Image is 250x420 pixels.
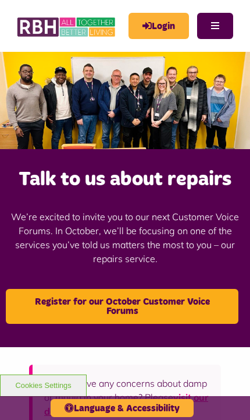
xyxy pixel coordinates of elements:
[198,368,250,420] iframe: Netcall Web Assistant for live chat
[51,399,194,417] button: Language & Accessibility
[6,289,238,324] a: Register for our October Customer Voice Forums
[6,167,244,192] h2: Talk to us about repairs
[17,14,117,40] img: RBH
[197,13,233,39] button: Navigation
[6,192,244,283] p: We’re excited to invite you to our next Customer Voice Forums. In October, we’ll be focusing on o...
[128,13,189,39] a: MyRBH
